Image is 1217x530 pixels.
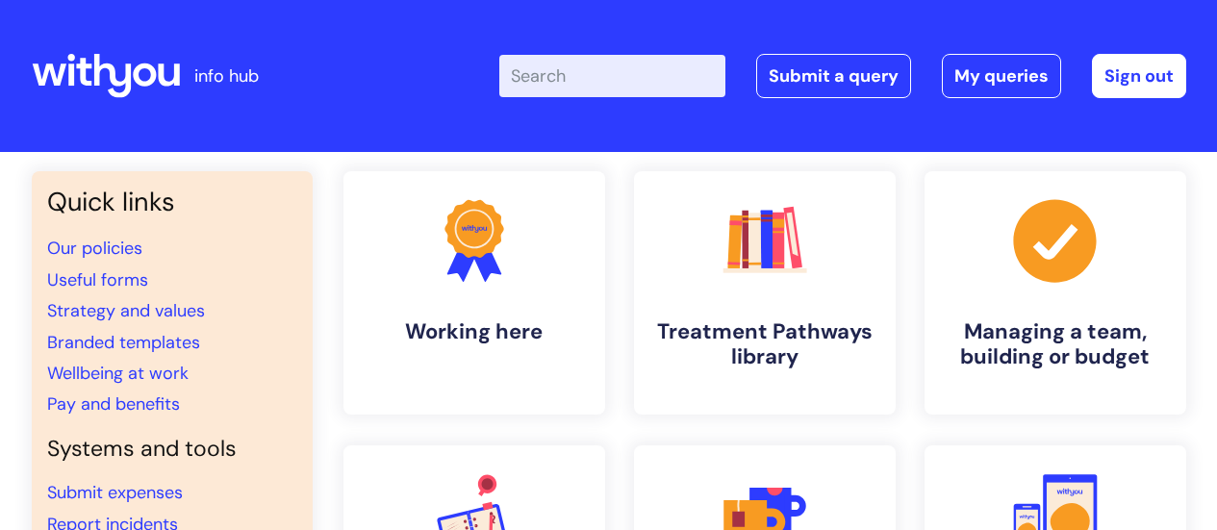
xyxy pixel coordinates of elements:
input: Search [499,55,725,97]
a: Useful forms [47,268,148,291]
a: Sign out [1092,54,1186,98]
h4: Systems and tools [47,436,297,463]
h4: Treatment Pathways library [649,319,880,370]
a: Our policies [47,237,142,260]
p: info hub [194,61,259,91]
a: Treatment Pathways library [634,171,896,415]
a: Pay and benefits [47,392,180,416]
a: Submit a query [756,54,911,98]
h4: Managing a team, building or budget [940,319,1171,370]
a: My queries [942,54,1061,98]
a: Managing a team, building or budget [925,171,1186,415]
h4: Working here [359,319,590,344]
a: Strategy and values [47,299,205,322]
a: Working here [343,171,605,415]
div: | - [499,54,1186,98]
h3: Quick links [47,187,297,217]
a: Branded templates [47,331,200,354]
a: Submit expenses [47,481,183,504]
a: Wellbeing at work [47,362,189,385]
